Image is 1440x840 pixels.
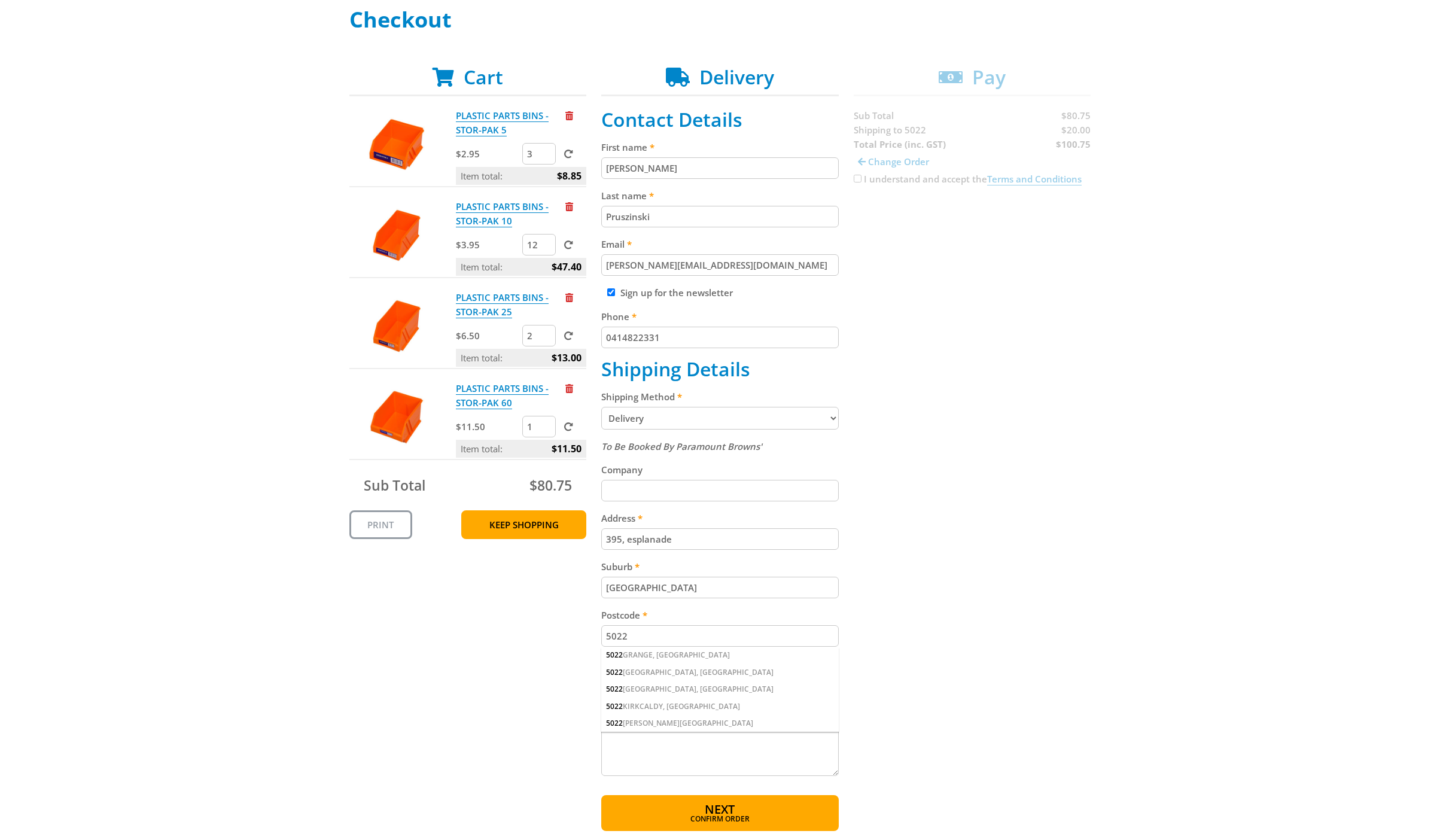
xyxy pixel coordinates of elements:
[705,801,735,817] span: Next
[606,684,623,694] span: 5022
[456,258,586,276] p: Item total:
[620,287,733,299] label: Sign up for the newsletter
[601,140,839,154] label: First name
[601,309,839,324] label: Phone
[552,258,582,276] span: $47.40
[361,108,433,180] img: PLASTIC PARTS BINS - STOR-PAK 5
[601,407,839,430] select: Please select a shipping method.
[361,290,433,362] img: PLASTIC PARTS BINS - STOR-PAK 25
[601,389,839,404] label: Shipping Method
[565,382,573,394] a: Remove from cart
[364,476,425,495] span: Sub Total
[456,328,520,343] p: $6.50
[606,650,623,660] span: 5022
[601,698,839,715] div: KIRKCALDY, [GEOGRAPHIC_DATA]
[627,815,813,823] span: Confirm order
[601,237,839,251] label: Email
[606,701,623,711] span: 5022
[557,167,582,185] span: $8.85
[601,254,839,276] input: Please enter your email address.
[464,64,503,90] span: Cart
[606,718,623,728] span: 5022
[529,476,572,495] span: $80.75
[461,510,586,539] a: Keep Shopping
[601,625,839,647] input: Please enter your postcode.
[456,147,520,161] p: $2.95
[601,511,839,525] label: Address
[601,358,839,381] h2: Shipping Details
[456,349,586,367] p: Item total:
[361,199,433,271] img: PLASTIC PARTS BINS - STOR-PAK 10
[456,167,586,185] p: Item total:
[349,510,412,539] a: Print
[552,440,582,458] span: $11.50
[565,200,573,212] a: Remove from cart
[601,647,839,664] div: GRANGE, [GEOGRAPHIC_DATA]
[601,108,839,131] h2: Contact Details
[601,795,839,831] button: Next Confirm order
[601,559,839,574] label: Suburb
[606,667,623,677] span: 5022
[456,382,549,409] a: PLASTIC PARTS BINS - STOR-PAK 60
[565,291,573,303] a: Remove from cart
[456,419,520,434] p: $11.50
[456,440,586,458] p: Item total:
[601,327,839,348] input: Please enter your telephone number.
[552,349,582,367] span: $13.00
[601,157,839,179] input: Please enter your first name.
[601,462,839,477] label: Company
[601,188,839,203] label: Last name
[349,8,1091,32] h1: Checkout
[601,608,839,622] label: Postcode
[601,440,762,452] em: To Be Booked By Paramount Browns'
[601,528,839,550] input: Please enter your address.
[361,381,433,453] img: PLASTIC PARTS BINS - STOR-PAK 60
[456,109,549,136] a: PLASTIC PARTS BINS - STOR-PAK 5
[601,206,839,227] input: Please enter your last name.
[601,715,839,732] div: [PERSON_NAME][GEOGRAPHIC_DATA]
[601,577,839,598] input: Please enter your suburb.
[456,200,549,227] a: PLASTIC PARTS BINS - STOR-PAK 10
[565,109,573,121] a: Remove from cart
[456,291,549,318] a: PLASTIC PARTS BINS - STOR-PAK 25
[456,238,520,252] p: $3.95
[699,64,774,90] span: Delivery
[601,681,839,698] div: [GEOGRAPHIC_DATA], [GEOGRAPHIC_DATA]
[601,664,839,681] div: [GEOGRAPHIC_DATA], [GEOGRAPHIC_DATA]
